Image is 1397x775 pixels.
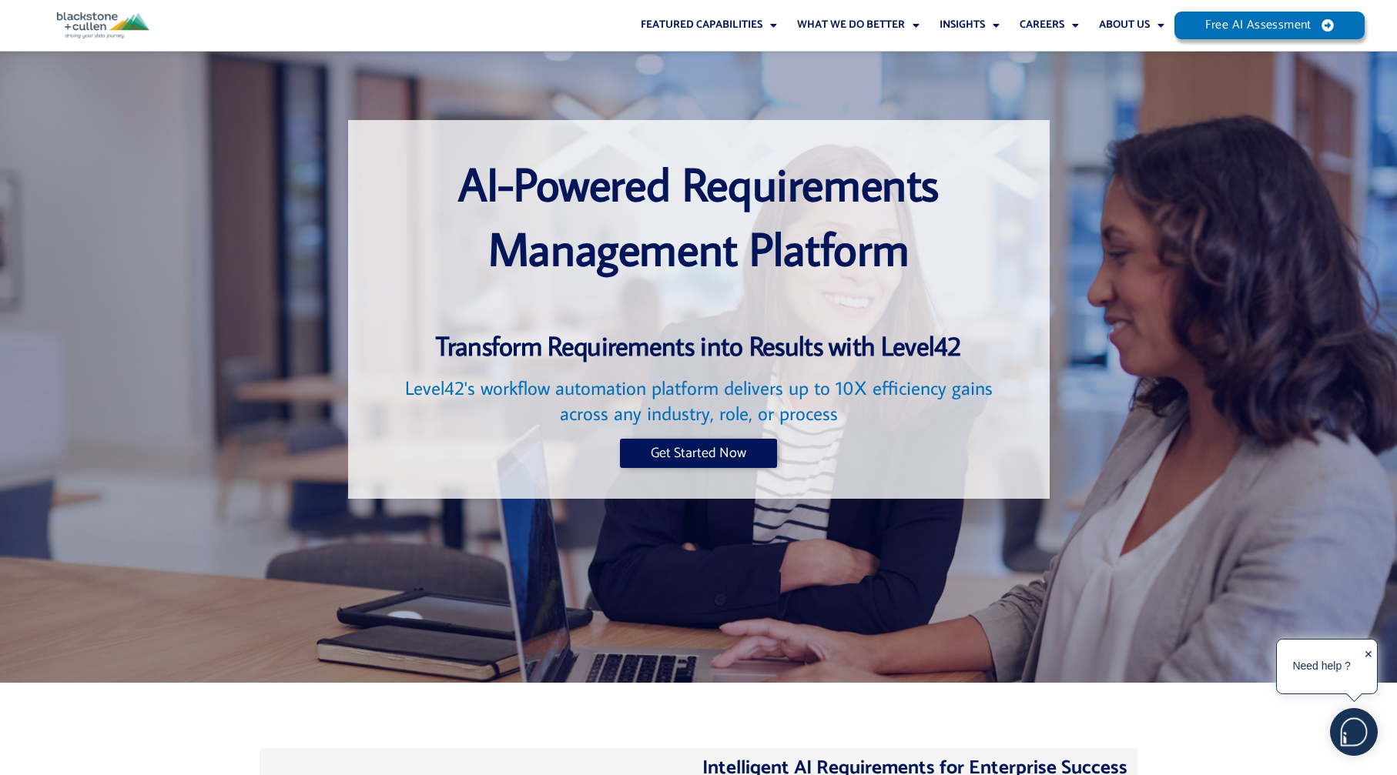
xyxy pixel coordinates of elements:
h1: AI-Powered Requirements Management Platform [379,151,1019,280]
div: Need help ? [1279,642,1364,691]
div: ✕ [1364,643,1373,691]
a: Get Started Now [620,439,777,468]
img: users%2F5SSOSaKfQqXq3cFEnIZRYMEs4ra2%2Fmedia%2Fimages%2F-Bulle%20blanche%20sans%20fond%20%2B%20ma... [1331,709,1377,755]
span: Get Started Now [651,446,746,460]
span: Free AI Assessment [1205,19,1312,32]
a: Free AI Assessment [1174,12,1365,39]
h3: Transform Requirements into Results with Level42 [379,328,1019,363]
h2: Level42's workflow automation platform delivers up to 10X efficiency gains across any industry, r... [379,376,1019,426]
